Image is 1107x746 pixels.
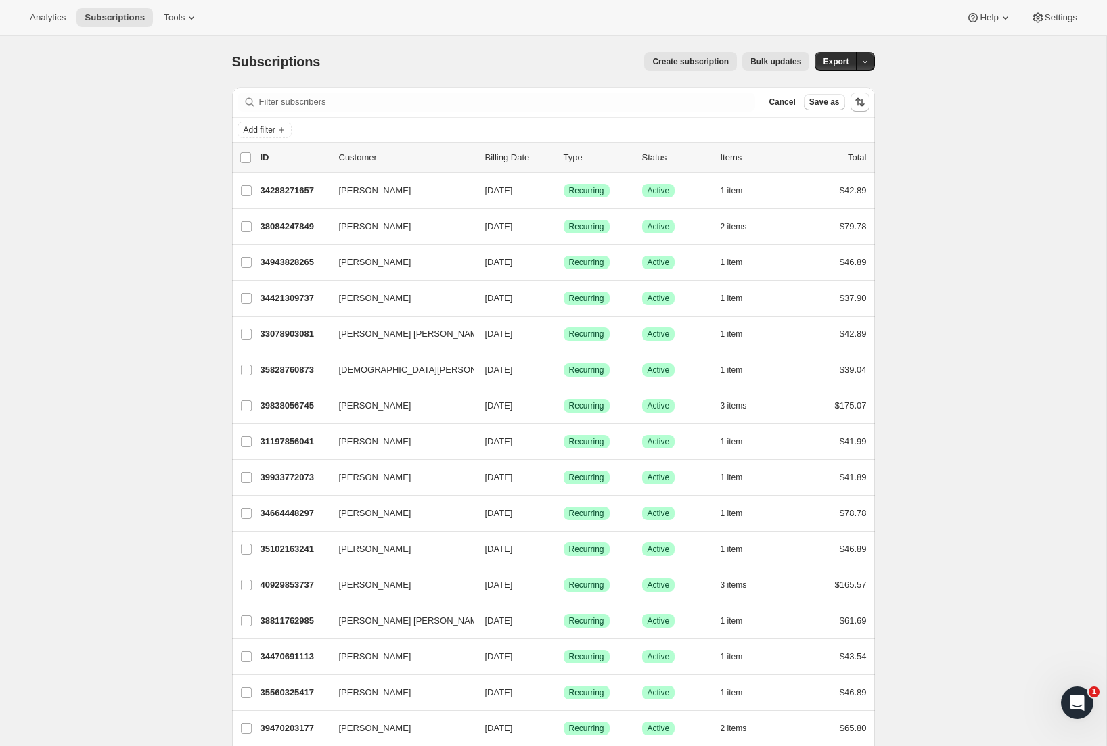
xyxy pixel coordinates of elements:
[840,365,867,375] span: $39.04
[721,293,743,304] span: 1 item
[331,574,466,596] button: [PERSON_NAME]
[851,93,869,112] button: Sort the results
[339,686,411,699] span: [PERSON_NAME]
[261,614,328,628] p: 38811762985
[485,651,513,661] span: [DATE]
[721,436,743,447] span: 1 item
[485,365,513,375] span: [DATE]
[840,329,867,339] span: $42.89
[261,253,867,272] div: 34943828265[PERSON_NAME][DATE]SuccessRecurringSuccessActive1 item$46.89
[261,683,867,702] div: 35560325417[PERSON_NAME][DATE]SuccessRecurringSuccessActive1 item$46.89
[848,151,866,164] p: Total
[769,97,795,108] span: Cancel
[648,472,670,483] span: Active
[1045,12,1077,23] span: Settings
[331,395,466,417] button: [PERSON_NAME]
[485,687,513,697] span: [DATE]
[569,580,604,590] span: Recurring
[261,396,867,415] div: 39838056745[PERSON_NAME][DATE]SuccessRecurringSuccessActive3 items$175.07
[840,687,867,697] span: $46.89
[261,578,328,592] p: 40929853737
[804,94,845,110] button: Save as
[331,252,466,273] button: [PERSON_NAME]
[331,323,466,345] button: [PERSON_NAME] [PERSON_NAME]
[958,8,1020,27] button: Help
[569,400,604,411] span: Recurring
[569,508,604,519] span: Recurring
[1089,686,1100,697] span: 1
[30,12,66,23] span: Analytics
[261,647,867,666] div: 34470691113[PERSON_NAME][DATE]SuccessRecurringSuccessActive1 item$43.54
[485,472,513,482] span: [DATE]
[261,542,328,556] p: 35102163241
[721,396,762,415] button: 3 items
[721,651,743,662] span: 1 item
[721,365,743,375] span: 1 item
[721,576,762,595] button: 3 items
[721,472,743,483] span: 1 item
[261,181,867,200] div: 34288271657[PERSON_NAME][DATE]SuccessRecurringSuccessActive1 item$42.89
[339,435,411,448] span: [PERSON_NAME]
[648,400,670,411] span: Active
[835,580,867,590] span: $165.57
[485,329,513,339] span: [DATE]
[1023,8,1085,27] button: Settings
[840,185,867,195] span: $42.89
[339,256,411,269] span: [PERSON_NAME]
[339,614,486,628] span: [PERSON_NAME] [PERSON_NAME]
[156,8,206,27] button: Tools
[721,683,758,702] button: 1 item
[840,508,867,518] span: $78.78
[485,185,513,195] span: [DATE]
[648,544,670,555] span: Active
[261,504,867,523] div: 34664448297[PERSON_NAME][DATE]SuccessRecurringSuccessActive1 item$78.78
[648,329,670,340] span: Active
[564,151,631,164] div: Type
[259,93,756,112] input: Filter subscribers
[261,184,328,197] p: 34288271657
[485,221,513,231] span: [DATE]
[339,327,486,341] span: [PERSON_NAME] [PERSON_NAME]
[648,723,670,734] span: Active
[485,508,513,518] span: [DATE]
[331,216,466,237] button: [PERSON_NAME]
[840,615,867,626] span: $61.69
[331,538,466,560] button: [PERSON_NAME]
[339,184,411,197] span: [PERSON_NAME]
[742,52,809,71] button: Bulk updates
[721,217,762,236] button: 2 items
[164,12,185,23] span: Tools
[721,615,743,626] span: 1 item
[721,687,743,698] span: 1 item
[721,151,788,164] div: Items
[85,12,145,23] span: Subscriptions
[485,400,513,411] span: [DATE]
[339,399,411,413] span: [PERSON_NAME]
[261,360,867,379] div: 35828760873[DEMOGRAPHIC_DATA][PERSON_NAME][DATE]SuccessRecurringSuccessActive1 item$39.04
[721,221,747,232] span: 2 items
[22,8,74,27] button: Analytics
[232,54,321,69] span: Subscriptions
[840,436,867,446] span: $41.99
[261,650,328,663] p: 34470691113
[339,471,411,484] span: [PERSON_NAME]
[261,325,867,344] div: 33078903081[PERSON_NAME] [PERSON_NAME][DATE]SuccessRecurringSuccessActive1 item$42.89
[648,185,670,196] span: Active
[261,292,328,305] p: 34421309737
[648,615,670,626] span: Active
[261,471,328,484] p: 39933772073
[721,289,758,308] button: 1 item
[648,436,670,447] span: Active
[721,723,747,734] span: 2 items
[485,723,513,733] span: [DATE]
[648,687,670,698] span: Active
[569,651,604,662] span: Recurring
[339,507,411,520] span: [PERSON_NAME]
[331,646,466,668] button: [PERSON_NAME]
[648,651,670,662] span: Active
[721,611,758,630] button: 1 item
[261,327,328,341] p: 33078903081
[339,650,411,663] span: [PERSON_NAME]
[485,257,513,267] span: [DATE]
[569,221,604,232] span: Recurring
